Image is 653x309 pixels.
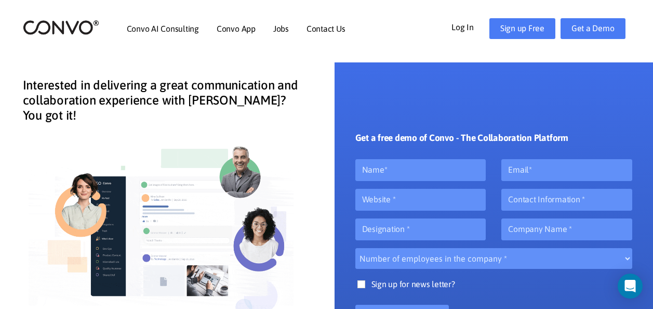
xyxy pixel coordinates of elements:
a: Convo App [217,24,256,33]
label: Sign up for news letter? [355,277,633,303]
input: Website * [355,189,486,211]
input: Designation * [355,218,486,240]
a: Jobs [273,24,289,33]
div: Open Intercom Messenger [618,274,643,299]
input: Email* [501,159,632,181]
a: Get a Demo [561,18,625,39]
input: Company Name * [501,218,632,240]
a: Sign up Free [489,18,555,39]
input: Contact Information * [501,189,632,211]
a: Convo AI Consulting [127,24,199,33]
a: Contact Us [306,24,345,33]
a: Log In [451,18,489,35]
h3: Get a free demo of Convo - The Collaboration Platform [355,133,568,151]
img: logo_2.png [23,19,99,35]
input: Name* [355,159,486,181]
h4: Interested in delivering a great communication and collaboration experience with [PERSON_NAME]? Y... [23,78,303,131]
